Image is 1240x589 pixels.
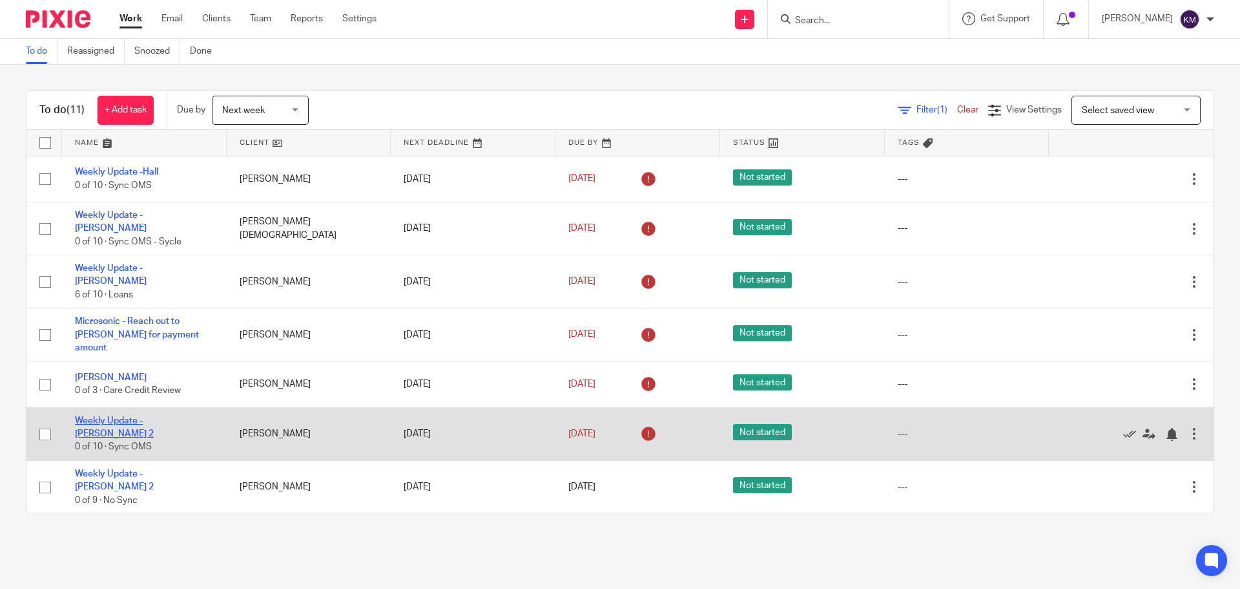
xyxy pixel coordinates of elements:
[75,373,147,382] a: [PERSON_NAME]
[227,361,391,407] td: [PERSON_NAME]
[75,211,147,233] a: Weekly Update - [PERSON_NAME]
[733,219,792,235] span: Not started
[75,264,147,286] a: Weekly Update - [PERSON_NAME]
[39,103,85,117] h1: To do
[391,361,555,407] td: [DATE]
[733,169,792,186] span: Not started
[202,12,231,25] a: Clients
[75,496,138,505] span: 0 of 9 · No Sync
[119,12,142,25] a: Work
[391,460,555,513] td: [DATE]
[177,103,205,116] p: Due by
[898,480,1037,493] div: ---
[67,105,85,115] span: (11)
[898,328,1037,341] div: ---
[898,378,1037,391] div: ---
[227,255,391,308] td: [PERSON_NAME]
[227,308,391,361] td: [PERSON_NAME]
[898,222,1037,235] div: ---
[26,39,57,64] a: To do
[391,255,555,308] td: [DATE]
[75,181,152,190] span: 0 of 10 · Sync OMS
[391,407,555,460] td: [DATE]
[161,12,183,25] a: Email
[568,175,595,184] span: [DATE]
[26,10,90,28] img: Pixie
[937,105,947,114] span: (1)
[227,202,391,255] td: [PERSON_NAME][DEMOGRAPHIC_DATA]
[391,156,555,202] td: [DATE]
[916,105,957,114] span: Filter
[391,308,555,361] td: [DATE]
[1006,105,1062,114] span: View Settings
[134,39,180,64] a: Snoozed
[98,96,154,125] a: + Add task
[898,139,920,146] span: Tags
[227,407,391,460] td: [PERSON_NAME]
[75,237,181,246] span: 0 of 10 · Sync OMS - Sycle
[1082,106,1154,115] span: Select saved view
[568,429,595,438] span: [DATE]
[898,275,1037,288] div: ---
[733,374,792,391] span: Not started
[75,317,199,352] a: Microsonic - Reach out to [PERSON_NAME] for payment amount
[75,167,158,177] a: Weekly Update -Hall
[227,156,391,202] td: [PERSON_NAME]
[75,387,181,396] span: 0 of 3 · Care Credit Review
[190,39,222,64] a: Done
[75,416,154,438] a: Weekly Update - [PERSON_NAME] 2
[568,224,595,233] span: [DATE]
[291,12,323,25] a: Reports
[733,325,792,341] span: Not started
[67,39,125,64] a: Reassigned
[75,443,152,452] span: 0 of 10 · Sync OMS
[957,105,978,114] a: Clear
[1123,427,1142,440] a: Mark as done
[75,469,154,491] a: Weekly Update - [PERSON_NAME] 2
[898,173,1037,186] div: ---
[568,482,595,491] span: [DATE]
[1179,9,1200,30] img: svg%3E
[568,330,595,339] span: [DATE]
[1102,12,1173,25] p: [PERSON_NAME]
[568,277,595,286] span: [DATE]
[227,460,391,513] td: [PERSON_NAME]
[342,12,377,25] a: Settings
[391,202,555,255] td: [DATE]
[794,16,910,27] input: Search
[733,272,792,288] span: Not started
[733,477,792,493] span: Not started
[733,424,792,440] span: Not started
[222,106,265,115] span: Next week
[250,12,271,25] a: Team
[980,14,1030,23] span: Get Support
[898,427,1037,440] div: ---
[568,380,595,389] span: [DATE]
[75,290,133,299] span: 6 of 10 · Loans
